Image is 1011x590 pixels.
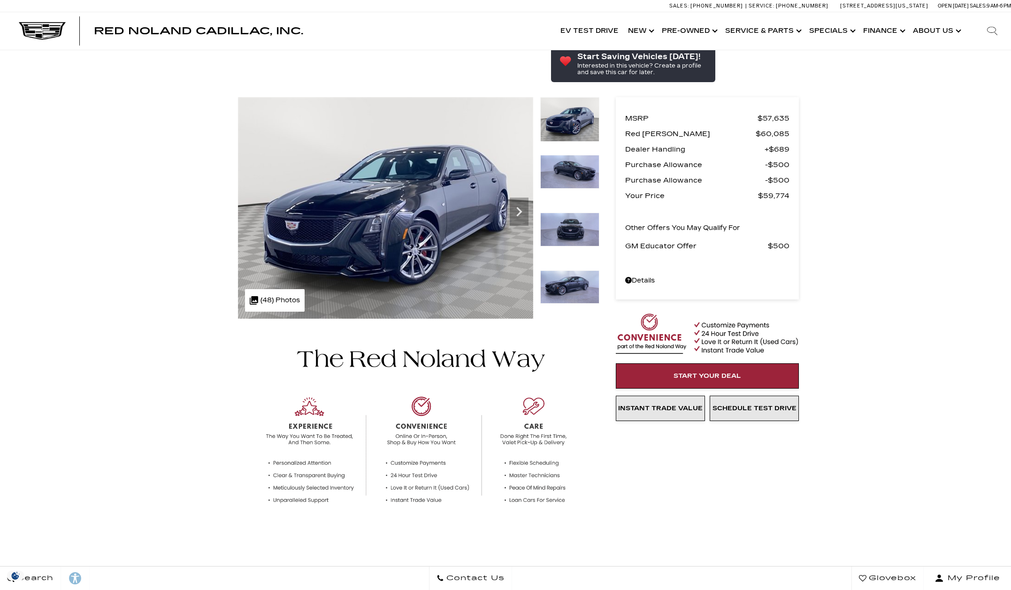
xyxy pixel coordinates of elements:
a: Service & Parts [720,12,804,50]
p: Other Offers You May Qualify For [625,222,740,235]
span: Start Your Deal [674,372,741,380]
button: Open user profile menu [924,567,1011,590]
a: Details [625,274,789,287]
img: Cadillac Dark Logo with Cadillac White Text [19,22,66,40]
a: Purchase Allowance $500 [625,158,789,171]
span: Search [15,572,54,585]
a: MSRP $57,635 [625,112,789,125]
span: Schedule Test Drive [712,405,797,412]
span: MSRP [625,112,758,125]
a: Contact Us [429,567,512,590]
img: New 2025 Black Raven Cadillac Sport image 1 [238,97,533,319]
a: Glovebox [851,567,924,590]
span: Purchase Allowance [625,158,765,171]
a: Service: [PHONE_NUMBER] [745,3,831,8]
div: (48) Photos [245,289,305,312]
a: Specials [804,12,858,50]
iframe: YouTube video player [616,426,799,574]
img: New 2025 Black Raven Cadillac Sport image 3 [540,213,599,246]
img: Opt-Out Icon [5,571,26,581]
span: [PHONE_NUMBER] [776,3,828,9]
a: Red Noland Cadillac, Inc. [94,26,303,36]
a: EV Test Drive [556,12,623,50]
span: $500 [768,239,789,253]
a: Finance [858,12,908,50]
a: Pre-Owned [657,12,720,50]
span: [PHONE_NUMBER] [690,3,743,9]
img: New 2025 Black Raven Cadillac Sport image 4 [540,270,599,304]
a: Dealer Handling $689 [625,143,789,156]
img: New 2025 Black Raven Cadillac Sport image 2 [540,155,599,189]
span: Red Noland Cadillac, Inc. [94,25,303,37]
span: Sales: [669,3,689,9]
div: Next [510,198,528,226]
a: Purchase Allowance $500 [625,174,789,187]
span: Purchase Allowance [625,174,765,187]
span: Sales: [970,3,987,9]
span: Red [PERSON_NAME] [625,127,756,140]
a: About Us [908,12,964,50]
span: Instant Trade Value [618,405,703,412]
span: $59,774 [758,189,789,202]
a: Red [PERSON_NAME] $60,085 [625,127,789,140]
a: Start Your Deal [616,363,799,389]
span: GM Educator Offer [625,239,768,253]
span: $60,085 [756,127,789,140]
span: $57,635 [758,112,789,125]
span: $689 [765,143,789,156]
a: New [623,12,657,50]
span: Your Price [625,189,758,202]
a: Schedule Test Drive [710,396,799,421]
a: [STREET_ADDRESS][US_STATE] [840,3,928,9]
span: Service: [749,3,774,9]
a: Instant Trade Value [616,396,705,421]
a: GM Educator Offer $500 [625,239,789,253]
a: Sales: [PHONE_NUMBER] [669,3,745,8]
span: $500 [765,158,789,171]
span: Open [DATE] [938,3,969,9]
span: Dealer Handling [625,143,765,156]
span: 9 AM-6 PM [987,3,1011,9]
span: Contact Us [444,572,505,585]
span: Glovebox [866,572,916,585]
section: Click to Open Cookie Consent Modal [5,571,26,581]
span: My Profile [944,572,1000,585]
img: New 2025 Black Raven Cadillac Sport image 1 [540,97,599,142]
span: $500 [765,174,789,187]
a: Your Price $59,774 [625,189,789,202]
